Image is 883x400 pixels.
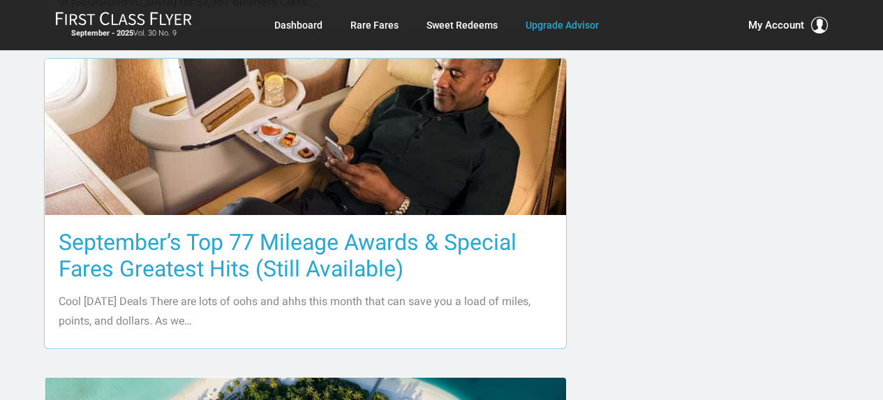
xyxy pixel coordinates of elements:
[748,17,804,34] span: My Account
[274,13,322,38] a: Dashboard
[55,11,192,26] img: First Class Flyer
[55,11,192,39] a: First Class FlyerSeptember - 2025Vol. 30 No. 9
[71,29,133,38] strong: September - 2025
[526,13,599,38] a: Upgrade Advisor
[350,13,399,38] a: Rare Fares
[59,292,552,331] p: Cool [DATE] Deals There are lots of oohs and ahhs this month that can save you a load of miles, p...
[55,29,192,38] small: Vol. 30 No. 9
[426,13,498,38] a: Sweet Redeems
[748,17,828,34] button: My Account
[44,58,567,349] a: September’s Top 77 Mileage Awards & Special Fares Greatest Hits (Still Available) Cool [DATE] Dea...
[59,229,552,282] h3: September’s Top 77 Mileage Awards & Special Fares Greatest Hits (Still Available)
